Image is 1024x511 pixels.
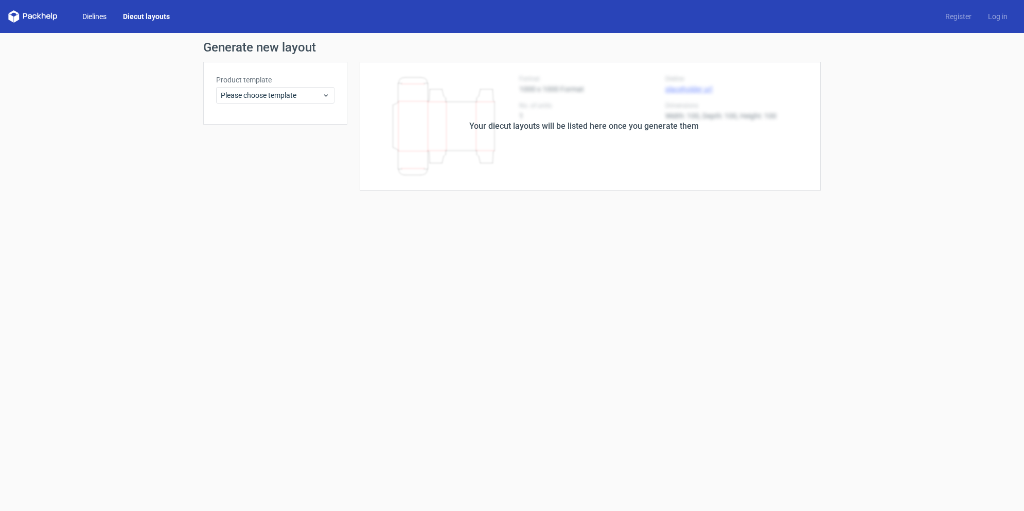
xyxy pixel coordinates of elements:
a: Diecut layouts [115,11,178,22]
label: Product template [216,75,334,85]
a: Dielines [74,11,115,22]
a: Log in [980,11,1016,22]
h1: Generate new layout [203,41,821,54]
a: Register [937,11,980,22]
span: Please choose template [221,90,322,100]
div: Your diecut layouts will be listed here once you generate them [469,120,699,132]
